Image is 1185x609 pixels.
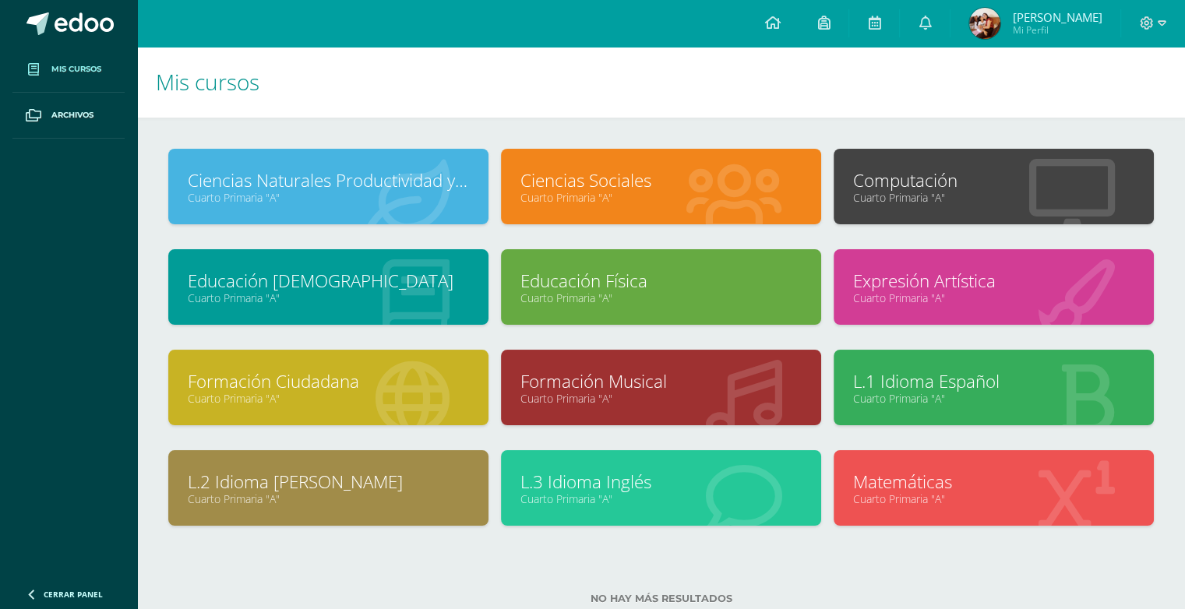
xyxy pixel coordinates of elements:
a: Computación [853,168,1134,192]
a: Cuarto Primaria "A" [853,391,1134,406]
a: Cuarto Primaria "A" [853,491,1134,506]
a: Matemáticas [853,470,1134,494]
span: Archivos [51,109,93,121]
span: [PERSON_NAME] [1012,9,1102,25]
a: Formación Ciudadana [188,369,469,393]
span: Mis cursos [51,63,101,76]
a: Cuarto Primaria "A" [188,391,469,406]
a: Cuarto Primaria "A" [188,491,469,506]
img: a315b997d9a043b4e2d8358e31a9e627.png [969,8,1000,39]
a: Cuarto Primaria "A" [188,290,469,305]
a: Educación Física [520,269,802,293]
a: Cuarto Primaria "A" [520,491,802,506]
a: Mis cursos [12,47,125,93]
a: Ciencias Naturales Productividad y Desarrollo [188,168,469,192]
a: Cuarto Primaria "A" [188,190,469,205]
a: Cuarto Primaria "A" [520,290,802,305]
a: Cuarto Primaria "A" [520,391,802,406]
a: Archivos [12,93,125,139]
a: L.3 Idioma Inglés [520,470,802,494]
a: L.1 Idioma Español [853,369,1134,393]
a: Educación [DEMOGRAPHIC_DATA] [188,269,469,293]
a: Expresión Artística [853,269,1134,293]
span: Cerrar panel [44,589,103,600]
a: Formación Musical [520,369,802,393]
a: Cuarto Primaria "A" [853,190,1134,205]
span: Mi Perfil [1012,23,1102,37]
span: Mis cursos [156,67,259,97]
a: Cuarto Primaria "A" [853,290,1134,305]
label: No hay más resultados [168,593,1154,604]
a: Ciencias Sociales [520,168,802,192]
a: Cuarto Primaria "A" [520,190,802,205]
a: L.2 Idioma [PERSON_NAME] [188,470,469,494]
